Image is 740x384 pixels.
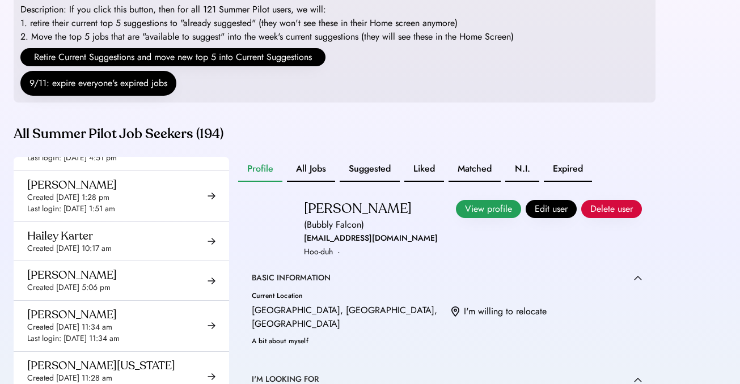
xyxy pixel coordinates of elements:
[581,200,642,218] button: Delete user
[27,308,117,322] div: [PERSON_NAME]
[449,157,501,182] button: Matched
[304,200,412,218] div: [PERSON_NAME]
[337,245,340,259] div: ·
[27,322,112,333] div: Created [DATE] 11:34 am
[14,125,656,143] div: All Summer Pilot Job Seekers (194)
[304,218,364,232] div: (Bubbly Falcon)
[208,277,215,285] img: arrow-right-black.svg
[27,359,175,373] div: [PERSON_NAME][US_STATE]
[27,229,93,243] div: Hailey Karter
[27,243,112,254] div: Created [DATE] 10:17 am
[252,338,642,344] div: A bit about myself
[27,268,117,282] div: [PERSON_NAME]
[27,333,120,344] div: Last login: [DATE] 11:34 am
[526,200,577,218] button: Edit user
[27,282,111,293] div: Created [DATE] 5:06 pm
[252,272,331,284] div: BASIC INFORMATION
[208,237,215,245] img: arrow-right-black.svg
[252,292,442,299] div: Current Location
[340,157,400,182] button: Suggested
[634,275,642,280] img: caret-up.svg
[287,157,335,182] button: All Jobs
[304,245,333,259] div: Hoo-duh
[20,71,176,96] button: 9/11: expire everyone's expired jobs
[20,3,514,44] div: Description: If you click this button, then for all 121 Summer Pilot users, we will: 1. retire th...
[252,304,442,331] div: [GEOGRAPHIC_DATA], [GEOGRAPHIC_DATA], [GEOGRAPHIC_DATA]
[505,157,539,182] button: N.I.
[27,373,112,384] div: Created [DATE] 11:28 am
[27,192,109,203] div: Created [DATE] 1:28 pm
[27,178,117,192] div: [PERSON_NAME]
[208,322,215,330] img: arrow-right-black.svg
[451,306,459,318] img: location.svg
[27,152,117,164] div: Last login: [DATE] 4:51 pm
[238,157,282,182] button: Profile
[404,157,444,182] button: Liked
[208,373,215,381] img: arrow-right-black.svg
[464,305,547,318] div: I'm willing to relocate
[208,192,215,200] img: arrow-right-black.svg
[456,200,521,218] button: View profile
[20,48,325,66] button: Retire Current Suggestions and move new top 5 into Current Suggestions
[544,157,592,182] button: Expired
[634,377,642,382] img: caret-up.svg
[27,203,115,215] div: Last login: [DATE] 1:51 am
[252,200,297,245] img: yH5BAEAAAAALAAAAAABAAEAAAIBRAA7
[304,232,438,245] div: [EMAIL_ADDRESS][DOMAIN_NAME]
